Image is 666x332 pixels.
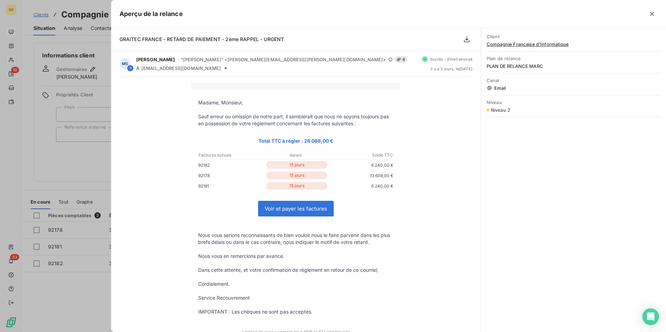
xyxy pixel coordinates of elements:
p: IMPORTANT : Les chèques ne sont pas acceptés. [198,308,393,315]
a: Voir et payer les factures [258,201,333,216]
p: 6 240,00 € [329,161,393,169]
p: Factures échues [199,152,263,158]
p: 13 608,00 € [329,172,393,179]
span: Plan de relance [487,56,660,61]
span: [PERSON_NAME] [136,57,175,62]
p: 92178 [198,172,264,179]
p: Retard [264,152,328,158]
span: Client [487,34,660,39]
span: Email [487,85,660,91]
div: Open Intercom Messenger [642,308,659,325]
span: Canal [487,78,660,83]
span: 4 [395,56,407,63]
div: MS [119,58,131,69]
span: PLAN DE RELANCE MARC [487,63,660,69]
span: Niveau [487,100,660,105]
p: Nous vous en remercions par avance. [198,253,393,260]
p: 15 jours [266,172,328,179]
p: 15 jours [266,182,328,190]
span: [EMAIL_ADDRESS][DOMAIN_NAME] [141,65,221,71]
span: Niveau 2 [491,107,510,113]
p: Nous vous serions reconnaissants de bien vouloir nous le faire parvenir dans les plus brefs délai... [198,232,393,246]
span: - [177,57,179,62]
p: Total TTC à régler : 26 088,00 € [198,137,393,145]
p: Solde TTC [329,152,393,158]
span: À [136,65,139,71]
p: 92182 [198,161,264,169]
span: il y a 3 jours , le [DATE] [431,67,472,71]
p: 92181 [198,182,264,190]
span: Succès - Email envoyé [430,57,472,61]
p: Madame, Monsieur, [198,99,393,106]
span: GRAITEC FRANCE - RETARD DE PAIEMENT - 2ème RAPPEL - URGENT [119,36,284,42]
span: "[PERSON_NAME]" <[PERSON_NAME][EMAIL_ADDRESS][PERSON_NAME][DOMAIN_NAME]> [181,57,386,62]
p: 6 240,00 € [329,182,393,190]
p: Service Recouvrement [198,294,393,301]
p: Dans cette attente, et votre confirmation de règlement en retour de ce courriel, [198,267,393,274]
p: 15 jours [266,161,328,169]
h5: Aperçu de la relance [119,9,183,19]
span: Compagnie Francaise d'Informatique [487,41,660,47]
p: Cordialement. [198,280,393,287]
p: Sauf erreur ou omission de notre part, il semblerait que nous ne soyons toujours pas en possessio... [198,113,393,127]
